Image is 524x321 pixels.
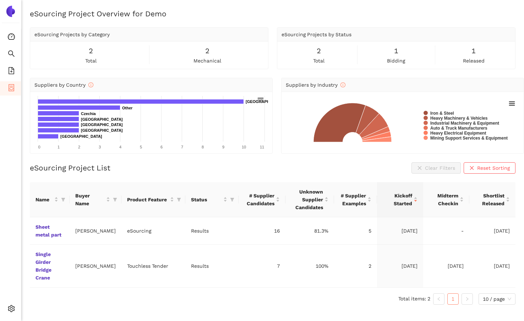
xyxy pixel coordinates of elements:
[286,82,345,88] span: Suppliers by Industry
[85,57,97,65] span: total
[291,188,323,211] span: Unknown Supplier Candidates
[175,194,182,205] span: filter
[475,192,504,207] span: Shortlist Released
[469,217,515,245] td: [DATE]
[239,182,285,217] th: this column's title is # Supplier Candidates,this column is sortable
[99,145,101,149] text: 3
[448,294,458,304] a: 1
[437,297,441,301] span: left
[58,145,60,149] text: 1
[340,192,366,207] span: # Supplier Examples
[34,82,93,88] span: Suppliers by Country
[38,145,40,149] text: 0
[81,111,96,116] text: Czechia
[30,182,70,217] th: this column's title is Name,this column is sortable
[8,303,15,317] span: setting
[430,121,499,126] text: Industrial Machinery & Equipment
[469,182,515,217] th: this column's title is Shortlist Released,this column is sortable
[121,182,185,217] th: this column's title is Product Feature,this column is sortable
[462,293,473,305] button: right
[246,99,288,104] text: [GEOGRAPHIC_DATA]
[202,145,204,149] text: 8
[423,245,469,288] td: [DATE]
[334,245,377,288] td: 2
[185,245,239,288] td: Results
[423,182,469,217] th: this column's title is Midterm Checkin,this column is sortable
[430,116,488,121] text: Heavy Machinery & Vehicles
[317,45,321,56] span: 2
[340,82,345,87] span: info-circle
[429,192,458,207] span: Midterm Checkin
[70,182,121,217] th: this column's title is Buyer Name,this column is sortable
[423,217,469,245] td: -
[60,134,102,138] text: [GEOGRAPHIC_DATA]
[383,192,412,207] span: Kickoff Started
[469,245,515,288] td: [DATE]
[193,57,221,65] span: mechanical
[387,57,405,65] span: bidding
[398,293,430,305] li: Total items: 2
[464,162,515,174] button: closeReset Sorting
[185,182,239,217] th: this column's title is Status,this column is sortable
[121,245,185,288] td: Touchless Tender
[334,217,377,245] td: 5
[36,196,53,203] span: Name
[471,45,476,56] span: 1
[121,217,185,245] td: eSourcing
[81,128,123,132] text: [GEOGRAPHIC_DATA]
[334,182,377,217] th: this column's title is # Supplier Examples,this column is sortable
[430,136,508,141] text: Mining Support Services & Equipment
[122,106,133,110] text: Other
[70,217,121,245] td: [PERSON_NAME]
[119,145,121,149] text: 4
[377,245,423,288] td: [DATE]
[30,163,110,173] h2: eSourcing Project List
[191,196,222,203] span: Status
[433,293,444,305] li: Previous Page
[8,48,15,62] span: search
[447,293,459,305] li: 1
[113,197,117,202] span: filter
[260,145,264,149] text: 11
[160,145,163,149] text: 6
[285,217,334,245] td: 81.3%
[181,145,183,149] text: 7
[5,6,16,17] img: Logo
[75,192,105,207] span: Buyer Name
[177,197,181,202] span: filter
[205,45,209,56] span: 2
[433,293,444,305] button: left
[81,117,123,121] text: [GEOGRAPHIC_DATA]
[465,297,469,301] span: right
[140,145,142,149] text: 5
[30,9,515,19] h2: eSourcing Project Overview for Demo
[229,194,236,205] span: filter
[477,164,510,172] span: Reset Sorting
[81,123,123,127] text: [GEOGRAPHIC_DATA]
[469,165,474,171] span: close
[285,245,334,288] td: 100%
[60,194,67,205] span: filter
[8,31,15,45] span: dashboard
[89,45,93,56] span: 2
[462,293,473,305] li: Next Page
[185,217,239,245] td: Results
[70,245,121,288] td: [PERSON_NAME]
[230,197,234,202] span: filter
[394,45,398,56] span: 1
[239,217,285,245] td: 16
[242,145,246,149] text: 10
[88,82,93,87] span: info-circle
[111,190,119,209] span: filter
[430,126,487,131] text: Auto & Truck Manufacturers
[282,32,351,37] span: eSourcing Projects by Status
[222,145,224,149] text: 9
[285,182,334,217] th: this column's title is Unknown Supplier Candidates,this column is sortable
[430,111,454,116] text: Iron & Steel
[411,162,461,174] button: closeClear Filters
[61,197,65,202] span: filter
[479,293,515,305] div: Page Size
[127,196,169,203] span: Product Feature
[313,57,324,65] span: total
[377,217,423,245] td: [DATE]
